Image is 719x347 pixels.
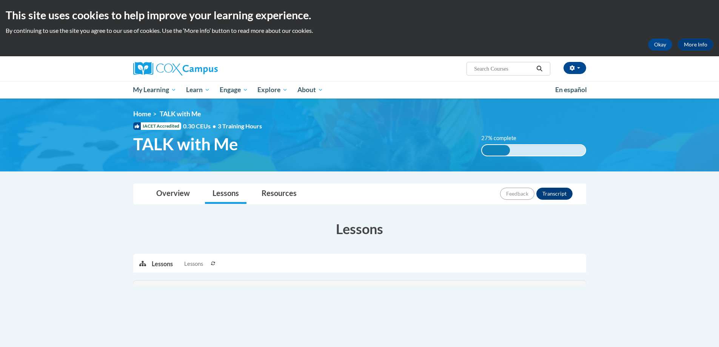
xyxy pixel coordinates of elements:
label: 27% complete [481,134,525,142]
a: En español [550,82,592,98]
span: My Learning [133,85,176,94]
span: 3 Training Hours [218,122,262,130]
button: Account Settings [563,62,586,74]
a: Resources [254,184,304,204]
a: Explore [252,81,293,99]
span: Engage [220,85,248,94]
span: Learn [186,85,210,94]
h3: Lessons [133,219,586,238]
img: Cox Campus [133,62,218,76]
a: About [293,81,328,99]
span: TALK with Me [160,110,201,118]
span: TALK with Me [133,134,238,154]
button: Okay [648,39,672,51]
a: Learn [181,81,215,99]
span: IACET Accredited [133,122,181,130]
a: My Learning [128,81,182,99]
span: 0.30 CEUs [183,122,218,130]
div: 27% complete [482,145,510,156]
a: Lessons [205,184,246,204]
button: Feedback [500,188,534,200]
p: By continuing to use the site you agree to our use of cookies. Use the ‘More info’ button to read... [6,26,713,35]
a: Overview [149,184,197,204]
a: More Info [678,39,713,51]
span: • [212,122,216,130]
input: Search Courses [473,64,534,73]
button: Search [534,64,545,73]
p: Lessons [152,260,173,268]
a: Home [133,110,151,118]
a: Cox Campus [133,62,277,76]
span: En español [555,86,587,94]
span: Lessons [184,260,203,268]
div: Main menu [122,81,597,99]
button: Transcript [536,188,573,200]
span: About [297,85,323,94]
h2: This site uses cookies to help improve your learning experience. [6,8,713,23]
a: Engage [215,81,253,99]
span: Explore [257,85,288,94]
